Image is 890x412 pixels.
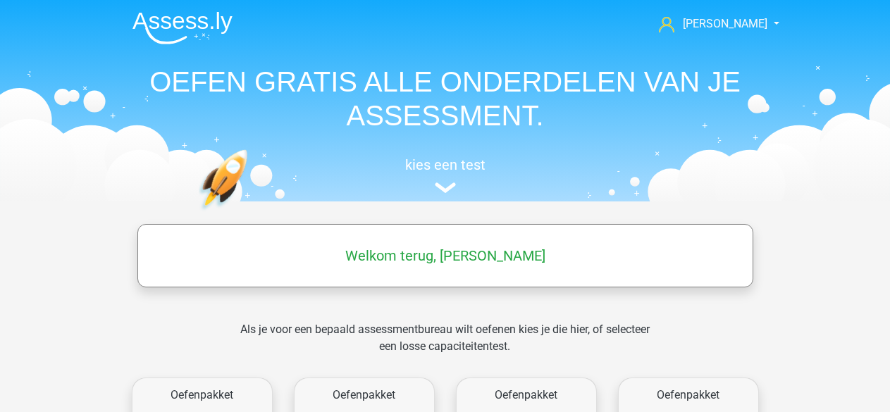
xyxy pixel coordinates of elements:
[121,65,770,132] h1: OEFEN GRATIS ALLE ONDERDELEN VAN JE ASSESSMENT.
[121,156,770,194] a: kies een test
[132,11,233,44] img: Assessly
[683,17,767,30] span: [PERSON_NAME]
[121,156,770,173] h5: kies een test
[435,182,456,193] img: assessment
[144,247,746,264] h5: Welkom terug, [PERSON_NAME]
[229,321,661,372] div: Als je voor een bepaald assessmentbureau wilt oefenen kies je die hier, of selecteer een losse ca...
[199,149,302,277] img: oefenen
[653,15,769,32] a: [PERSON_NAME]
